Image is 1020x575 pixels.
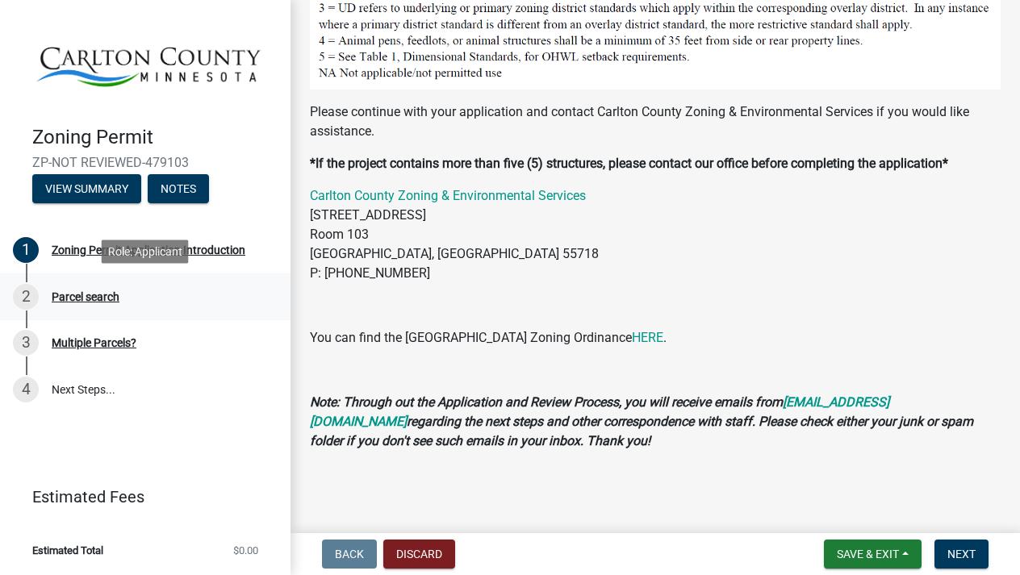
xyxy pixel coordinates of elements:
a: HERE [632,330,663,345]
a: Estimated Fees [13,481,265,513]
button: Notes [148,174,209,203]
div: 4 [13,377,39,402]
div: Parcel search [52,291,119,302]
strong: Note: Through out the Application and Review Process, you will receive emails from [310,394,783,410]
p: Please continue with your application and contact Carlton County Zoning & Environmental Services ... [310,102,1001,141]
div: 3 [13,330,39,356]
button: Save & Exit [824,540,922,569]
div: Zoning Permit Application Introduction [52,244,245,256]
div: Role: Applicant [102,240,189,263]
span: Next [947,548,976,560]
a: [EMAIL_ADDRESS][DOMAIN_NAME] [310,394,889,429]
button: Back [322,540,377,569]
strong: regarding the next steps and other correspondence with staff. Please check either your junk or sp... [310,414,973,448]
div: 2 [13,284,39,310]
p: [STREET_ADDRESS] Room 103 [GEOGRAPHIC_DATA], [GEOGRAPHIC_DATA] 55718 P: [PHONE_NUMBER] [310,186,1001,283]
span: ZP-NOT REVIEWED-479103 [32,155,258,170]
strong: *If the project contains more than five (5) structures, please contact our office before completi... [310,156,948,171]
div: Multiple Parcels? [52,337,136,348]
span: Save & Exit [837,548,899,560]
a: Carlton County Zoning & Environmental Services [310,188,586,203]
p: You can find the [GEOGRAPHIC_DATA] Zoning Ordinance . [310,328,1001,348]
wm-modal-confirm: Notes [148,184,209,197]
button: Next [934,540,989,569]
div: 1 [13,237,39,263]
button: View Summary [32,174,141,203]
span: Estimated Total [32,545,103,556]
span: $0.00 [233,545,258,556]
span: Back [335,548,364,560]
h4: Zoning Permit [32,126,278,149]
wm-modal-confirm: Summary [32,184,141,197]
button: Discard [383,540,455,569]
img: Carlton County, Minnesota [32,17,265,109]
